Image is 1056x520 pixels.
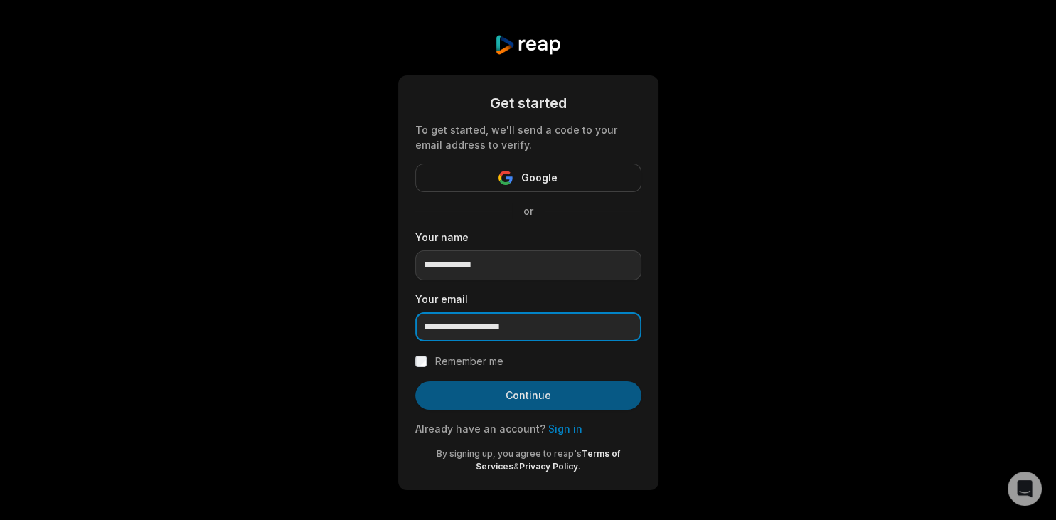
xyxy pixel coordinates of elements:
span: By signing up, you agree to reap's [437,448,582,459]
span: or [512,203,545,218]
div: Get started [415,92,641,114]
span: . [578,461,580,472]
img: reap [494,34,562,55]
a: Terms of Services [476,448,620,472]
span: Already have an account? [415,423,545,435]
span: Google [521,169,558,186]
button: Continue [415,381,641,410]
label: Your name [415,230,641,245]
button: Google [415,164,641,192]
div: Open Intercom Messenger [1008,472,1042,506]
a: Sign in [548,423,582,435]
span: & [513,461,519,472]
div: To get started, we'll send a code to your email address to verify. [415,122,641,152]
label: Your email [415,292,641,307]
label: Remember me [435,353,503,370]
a: Privacy Policy [519,461,578,472]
